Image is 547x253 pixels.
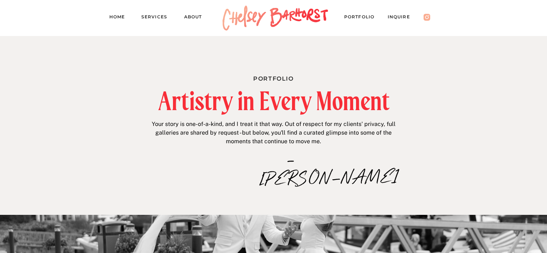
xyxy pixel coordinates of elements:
p: –[PERSON_NAME] [259,152,322,167]
a: Home [109,13,131,23]
h1: Portfolio [197,74,350,81]
a: Inquire [388,13,417,23]
p: Your story is one-of-a-kind, and I treat it that way. Out of respect for my clients' privacy, ful... [149,120,398,148]
h2: Artistry in Every Moment [120,89,428,113]
a: Services [141,13,174,23]
a: About [184,13,209,23]
a: PORTFOLIO [344,13,382,23]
